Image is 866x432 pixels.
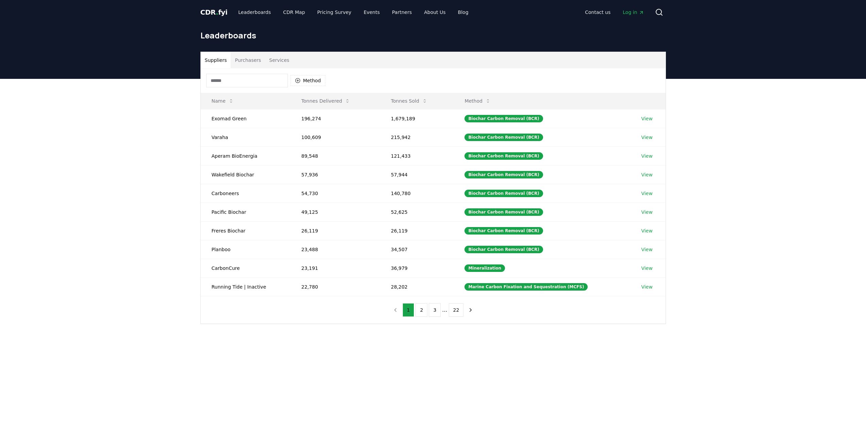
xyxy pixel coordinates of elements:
[380,165,454,184] td: 57,944
[201,128,291,146] td: Varaha
[206,94,239,108] button: Name
[453,6,474,18] a: Blog
[623,9,644,16] span: Log in
[415,303,427,317] button: 2
[278,6,310,18] a: CDR Map
[641,227,653,234] a: View
[201,277,291,296] td: Running Tide | Inactive
[464,227,543,235] div: Biochar Carbon Removal (BCR)
[380,259,454,277] td: 36,979
[200,30,666,41] h1: Leaderboards
[233,6,474,18] nav: Main
[291,165,380,184] td: 57,936
[200,7,228,17] a: CDR.fyi
[201,203,291,221] td: Pacific Biochar
[201,165,291,184] td: Wakefield Biochar
[201,240,291,259] td: Planboo
[380,221,454,240] td: 26,119
[380,146,454,165] td: 121,433
[296,94,356,108] button: Tonnes Delivered
[641,265,653,272] a: View
[442,306,447,314] li: ...
[386,94,433,108] button: Tonnes Sold
[201,52,231,68] button: Suppliers
[464,134,543,141] div: Biochar Carbon Removal (BCR)
[579,6,616,18] a: Contact us
[459,94,496,108] button: Method
[464,152,543,160] div: Biochar Carbon Removal (BCR)
[291,75,326,86] button: Method
[579,6,649,18] nav: Main
[200,8,228,16] span: CDR fyi
[380,240,454,259] td: 34,507
[641,171,653,178] a: View
[465,303,476,317] button: next page
[380,203,454,221] td: 52,625
[201,221,291,240] td: Freres Biochar
[387,6,417,18] a: Partners
[201,184,291,203] td: Carboneers
[380,277,454,296] td: 28,202
[464,283,588,291] div: Marine Carbon Fixation and Sequestration (MCFS)
[233,6,276,18] a: Leaderboards
[380,128,454,146] td: 215,942
[641,209,653,215] a: View
[291,259,380,277] td: 23,191
[449,303,464,317] button: 22
[419,6,451,18] a: About Us
[380,109,454,128] td: 1,679,189
[265,52,293,68] button: Services
[464,208,543,216] div: Biochar Carbon Removal (BCR)
[291,146,380,165] td: 89,548
[291,240,380,259] td: 23,488
[291,109,380,128] td: 196,274
[641,134,653,141] a: View
[464,246,543,253] div: Biochar Carbon Removal (BCR)
[201,146,291,165] td: Aperam BioEnergia
[641,246,653,253] a: View
[201,259,291,277] td: CarbonCure
[641,115,653,122] a: View
[312,6,357,18] a: Pricing Survey
[291,184,380,203] td: 54,730
[617,6,649,18] a: Log in
[641,283,653,290] a: View
[201,109,291,128] td: Exomad Green
[641,153,653,159] a: View
[641,190,653,197] a: View
[380,184,454,203] td: 140,780
[231,52,265,68] button: Purchasers
[464,190,543,197] div: Biochar Carbon Removal (BCR)
[464,115,543,122] div: Biochar Carbon Removal (BCR)
[429,303,441,317] button: 3
[464,171,543,178] div: Biochar Carbon Removal (BCR)
[291,277,380,296] td: 22,780
[464,264,505,272] div: Mineralization
[291,221,380,240] td: 26,119
[291,203,380,221] td: 49,125
[216,8,218,16] span: .
[403,303,414,317] button: 1
[291,128,380,146] td: 100,609
[358,6,385,18] a: Events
